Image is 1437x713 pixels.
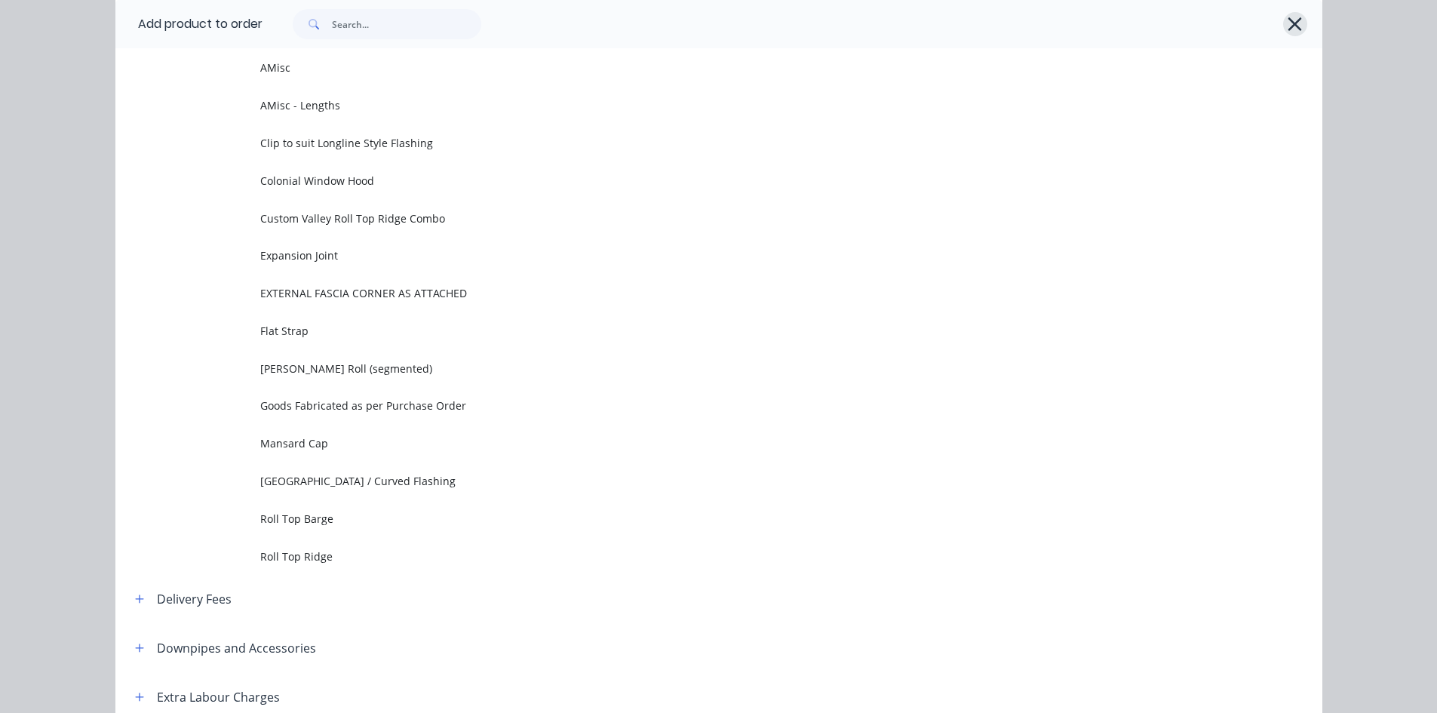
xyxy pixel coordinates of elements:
[332,9,481,39] input: Search...
[157,590,232,608] div: Delivery Fees
[260,247,1110,263] span: Expansion Joint
[260,473,1110,489] span: [GEOGRAPHIC_DATA] / Curved Flashing
[157,688,280,706] div: Extra Labour Charges
[260,97,1110,113] span: AMisc - Lengths
[260,323,1110,339] span: Flat Strap
[260,135,1110,151] span: Clip to suit Longline Style Flashing
[260,211,1110,226] span: Custom Valley Roll Top Ridge Combo
[260,398,1110,413] span: Goods Fabricated as per Purchase Order
[260,361,1110,376] span: [PERSON_NAME] Roll (segmented)
[157,639,316,657] div: Downpipes and Accessories
[260,435,1110,451] span: Mansard Cap
[260,511,1110,527] span: Roll Top Barge
[260,285,1110,301] span: EXTERNAL FASCIA CORNER AS ATTACHED
[260,173,1110,189] span: Colonial Window Hood
[260,549,1110,564] span: Roll Top Ridge
[260,60,1110,75] span: AMisc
